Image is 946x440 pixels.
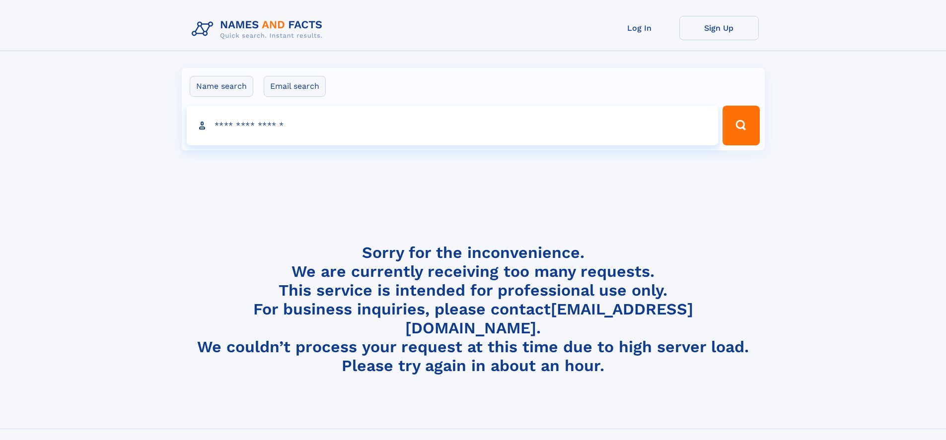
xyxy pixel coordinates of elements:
[190,76,253,97] label: Name search
[188,16,331,43] img: Logo Names and Facts
[723,106,759,145] button: Search Button
[264,76,326,97] label: Email search
[405,300,693,337] a: [EMAIL_ADDRESS][DOMAIN_NAME]
[679,16,759,40] a: Sign Up
[600,16,679,40] a: Log In
[188,243,759,376] h4: Sorry for the inconvenience. We are currently receiving too many requests. This service is intend...
[187,106,719,145] input: search input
